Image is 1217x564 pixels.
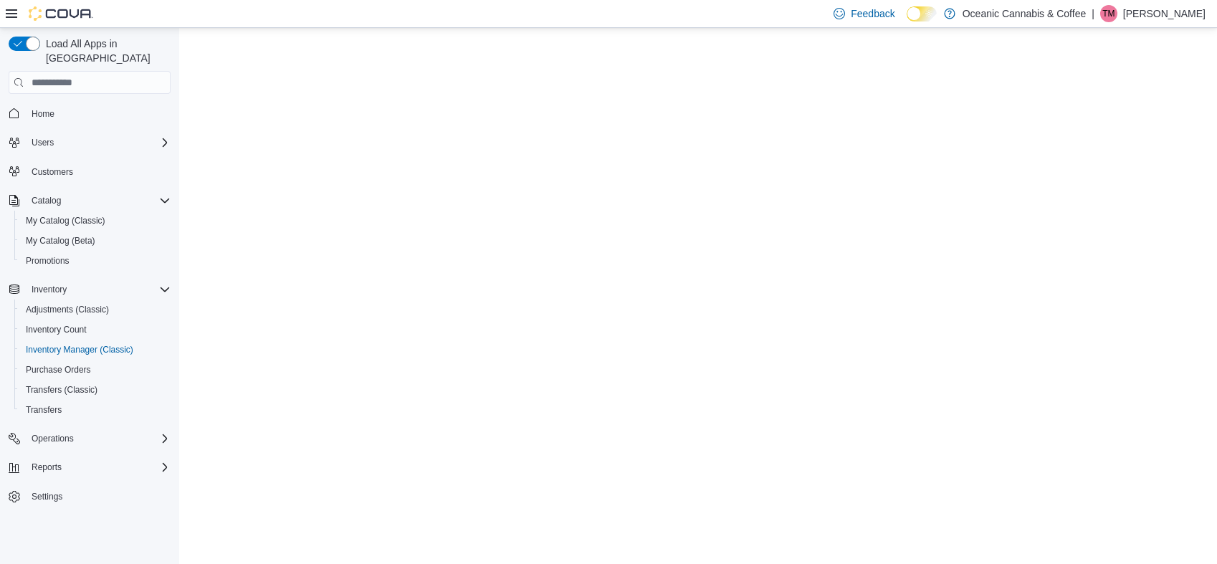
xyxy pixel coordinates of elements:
a: Inventory Manager (Classic) [20,341,139,358]
span: TM [1102,5,1115,22]
span: Settings [32,491,62,502]
span: My Catalog (Classic) [26,215,105,226]
button: Transfers [14,400,176,420]
span: Transfers [20,401,171,419]
span: Inventory [32,284,67,295]
button: Inventory [3,279,176,300]
button: Promotions [14,251,176,271]
span: Purchase Orders [20,361,171,378]
button: Reports [3,457,176,477]
span: My Catalog (Beta) [26,235,95,247]
a: Home [26,105,60,123]
button: Settings [3,486,176,507]
button: My Catalog (Beta) [14,231,176,251]
span: Home [32,108,54,120]
button: Inventory Manager (Classic) [14,340,176,360]
span: Customers [32,166,73,178]
span: Reports [32,462,62,473]
span: Inventory Manager (Classic) [20,341,171,358]
button: Users [3,133,176,153]
a: Transfers [20,401,67,419]
span: Load All Apps in [GEOGRAPHIC_DATA] [40,37,171,65]
a: Transfers (Classic) [20,381,103,398]
input: Dark Mode [907,6,937,21]
span: Operations [32,433,74,444]
button: Purchase Orders [14,360,176,380]
span: My Catalog (Beta) [20,232,171,249]
button: Home [3,102,176,123]
nav: Complex example [9,97,171,544]
button: Transfers (Classic) [14,380,176,400]
button: Operations [26,430,80,447]
button: Adjustments (Classic) [14,300,176,320]
span: My Catalog (Classic) [20,212,171,229]
a: My Catalog (Beta) [20,232,101,249]
a: Purchase Orders [20,361,97,378]
button: Catalog [3,191,176,211]
a: My Catalog (Classic) [20,212,111,229]
span: Promotions [20,252,171,269]
button: Users [26,134,59,151]
button: Operations [3,429,176,449]
p: Oceanic Cannabis & Coffee [963,5,1087,22]
span: Transfers (Classic) [20,381,171,398]
span: Purchase Orders [26,364,91,376]
a: Promotions [20,252,75,269]
span: Customers [26,163,171,181]
p: | [1092,5,1094,22]
button: Inventory Count [14,320,176,340]
span: Reports [26,459,171,476]
span: Inventory Count [20,321,171,338]
p: [PERSON_NAME] [1123,5,1206,22]
span: Catalog [26,192,171,209]
span: Adjustments (Classic) [26,304,109,315]
span: Adjustments (Classic) [20,301,171,318]
img: Cova [29,6,93,21]
button: Customers [3,161,176,182]
a: Adjustments (Classic) [20,301,115,318]
a: Inventory Count [20,321,92,338]
a: Customers [26,163,79,181]
span: Users [26,134,171,151]
button: Reports [26,459,67,476]
span: Inventory Manager (Classic) [26,344,133,355]
span: Operations [26,430,171,447]
span: Home [26,104,171,122]
button: Catalog [26,192,67,209]
span: Inventory [26,281,171,298]
div: Tyler Mackey [1100,5,1117,22]
span: Inventory Count [26,324,87,335]
button: My Catalog (Classic) [14,211,176,231]
span: Catalog [32,195,61,206]
button: Inventory [26,281,72,298]
span: Feedback [851,6,894,21]
a: Settings [26,488,68,505]
span: Transfers [26,404,62,416]
span: Promotions [26,255,70,267]
span: Users [32,137,54,148]
span: Settings [26,487,171,505]
span: Transfers (Classic) [26,384,97,396]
